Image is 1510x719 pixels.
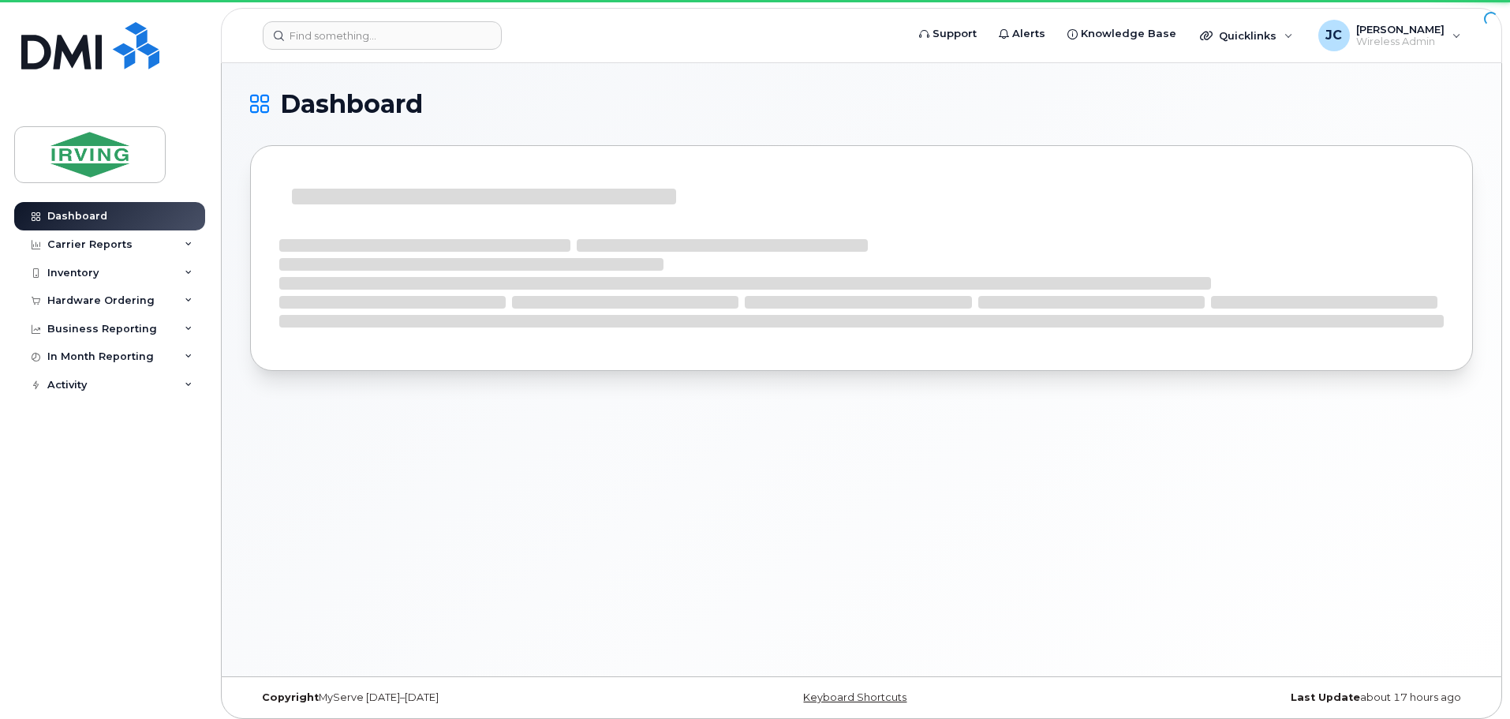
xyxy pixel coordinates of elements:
[1291,691,1360,703] strong: Last Update
[803,691,906,703] a: Keyboard Shortcuts
[1065,691,1473,704] div: about 17 hours ago
[250,691,658,704] div: MyServe [DATE]–[DATE]
[280,92,423,116] span: Dashboard
[262,691,319,703] strong: Copyright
